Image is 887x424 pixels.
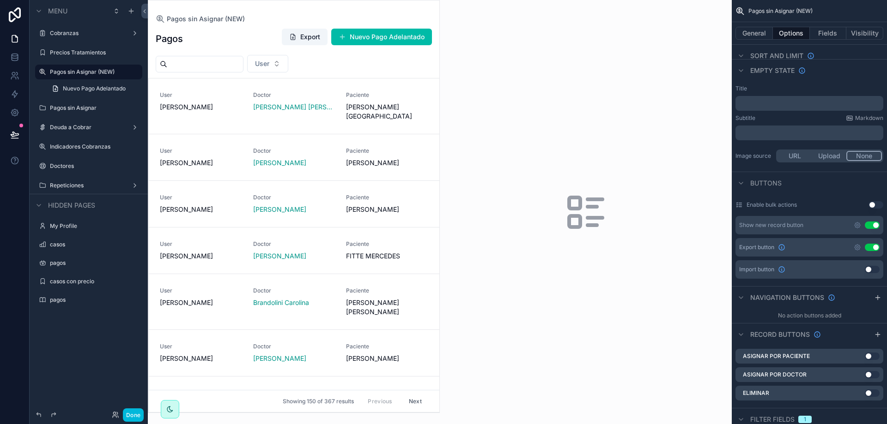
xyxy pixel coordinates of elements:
[735,152,772,160] label: Image source
[50,241,137,248] label: casos
[743,352,810,360] label: Asignar por Paciente
[778,151,812,161] button: URL
[773,27,810,40] button: Options
[750,51,803,60] span: Sort And Limit
[50,30,124,37] label: Cobranzas
[750,179,782,188] span: Buttons
[735,125,883,140] div: scrollable content
[735,114,755,122] label: Subtitle
[50,49,137,56] label: Precios Tratamientos
[46,81,142,96] a: Nuevo Pago Adelantado
[50,104,137,112] label: Pagos sin Asignar
[750,330,810,339] span: Record buttons
[50,296,137,304] label: pagos
[750,66,795,75] span: Empty state
[50,259,137,267] label: pagos
[732,308,887,323] div: No action buttons added
[735,96,883,111] div: scrollable content
[123,408,144,422] button: Done
[63,85,126,92] span: Nuevo Pago Adelantado
[846,114,883,122] a: Markdown
[50,143,137,150] label: Indicadores Cobranzas
[50,278,137,285] label: casos con precio
[48,201,95,210] span: Hidden pages
[50,222,137,230] label: My Profile
[846,151,882,161] button: None
[739,244,774,251] span: Export button
[739,266,774,273] span: Import button
[283,398,354,405] span: Showing 150 of 367 results
[750,293,824,302] span: Navigation buttons
[402,394,428,408] button: Next
[810,27,847,40] button: Fields
[50,124,124,131] label: Deuda a Cobrar
[846,27,883,40] button: Visibility
[748,7,813,15] span: Pagos sin Asignar (NEW)
[747,201,797,209] label: Enable bulk actions
[735,27,773,40] button: General
[743,371,807,378] label: Asignar por Doctor
[50,182,124,189] label: Repeticiones
[50,162,137,170] label: Doctores
[855,114,883,122] span: Markdown
[48,6,67,16] span: Menu
[735,85,747,92] label: Title
[743,389,769,397] label: Eliminar
[812,151,847,161] button: Upload
[739,221,803,229] div: Show new record button
[50,68,137,76] label: Pagos sin Asignar (NEW)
